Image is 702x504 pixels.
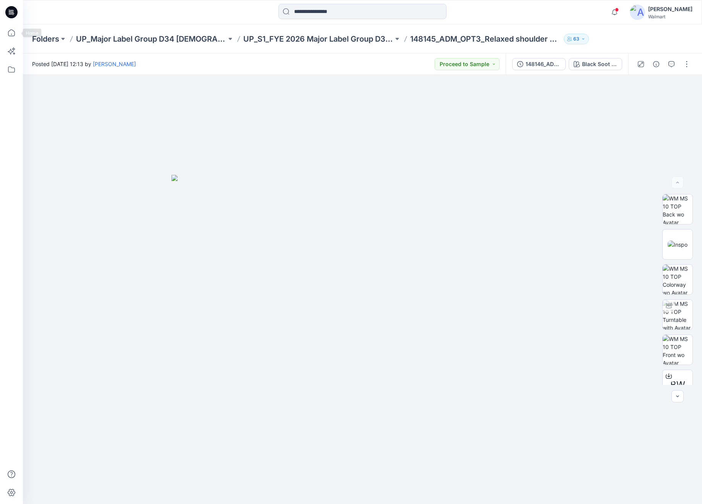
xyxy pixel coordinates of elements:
img: WM MS 10 TOP Turntable with Avatar [663,300,692,330]
div: Black Soot Stripe [582,60,617,68]
img: WM MS 10 TOP Colorway wo Avatar [663,265,692,294]
div: Walmart [648,14,692,19]
img: WM MS 10 TOP Front wo Avatar [663,335,692,365]
a: Folders [32,34,59,44]
div: 148146_ADM_REV1_OPT3_Relaxed shoulder cardigan stripe [526,60,561,68]
a: [PERSON_NAME] [93,61,136,67]
img: WM MS 10 TOP Back wo Avatar [663,194,692,224]
button: Black Soot Stripe [569,58,622,70]
img: avatar [630,5,645,20]
a: UP_Major Label Group D34 [DEMOGRAPHIC_DATA] Sweaters [76,34,226,44]
button: Details [650,58,662,70]
span: Posted [DATE] 12:13 by [32,60,136,68]
img: Inspo [668,241,687,249]
img: eyJhbGciOiJIUzI1NiIsImtpZCI6IjAiLCJzbHQiOiJzZXMiLCJ0eXAiOiJKV1QifQ.eyJkYXRhIjp7InR5cGUiOiJzdG9yYW... [171,175,553,504]
span: BW [670,378,685,392]
div: [PERSON_NAME] [648,5,692,14]
button: 63 [564,34,589,44]
a: UP_S1_FYE 2026 Major Label Group D34 [DEMOGRAPHIC_DATA] SWEATERS [243,34,394,44]
p: 148145_ADM_OPT3_Relaxed shoulder cardigan stripe [410,34,561,44]
p: 63 [573,35,579,43]
button: 148146_ADM_REV1_OPT3_Relaxed shoulder cardigan stripe [512,58,566,70]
